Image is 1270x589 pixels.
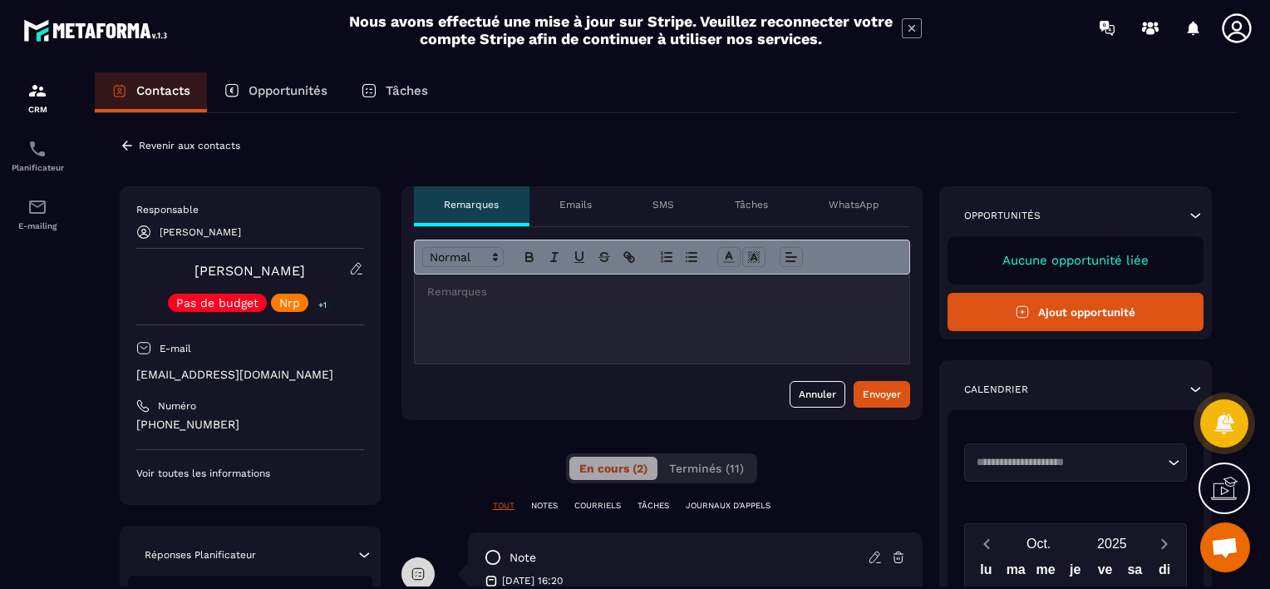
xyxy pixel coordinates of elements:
p: [DATE] 16:20 [502,574,563,587]
div: lu [972,558,1002,587]
p: Nrp [279,297,300,309]
img: logo [23,15,173,46]
p: +1 [313,296,332,314]
h2: Nous avons effectué une mise à jour sur Stripe. Veuillez reconnecter votre compte Stripe afin de ... [348,12,893,47]
span: En cours (2) [579,462,647,475]
p: Tâches [735,198,768,211]
input: Search for option [971,454,1164,471]
p: [PERSON_NAME] [160,226,241,238]
button: Previous month [972,532,1002,555]
p: [EMAIL_ADDRESS][DOMAIN_NAME] [136,367,364,383]
a: Opportunités [207,72,344,112]
img: email [27,197,47,217]
button: Next month [1149,532,1179,555]
div: di [1149,558,1179,587]
p: Remarques [444,198,499,211]
button: Ajout opportunité [948,293,1204,331]
button: Open years overlay [1076,529,1149,558]
p: Emails [559,198,592,211]
p: note [509,550,536,566]
p: E-mailing [4,221,71,230]
div: Envoyer [863,386,901,403]
p: JOURNAUX D'APPELS [686,500,770,512]
div: ve [1090,558,1120,587]
p: Aucune opportunité liée [964,253,1188,268]
p: CRM [4,105,71,114]
div: me [1031,558,1061,587]
p: TOUT [493,500,514,512]
div: Search for option [964,443,1188,482]
span: Terminés (11) [669,462,744,475]
button: Annuler [790,381,845,408]
div: ma [1001,558,1031,587]
p: Opportunités [964,209,1041,222]
p: [PHONE_NUMBER] [136,417,364,433]
div: je [1061,558,1090,587]
button: En cours (2) [569,457,657,480]
button: Open months overlay [1002,529,1076,558]
p: Calendrier [964,383,1028,396]
p: Revenir aux contacts [139,140,240,151]
p: Pas de budget [176,297,258,309]
p: Numéro [158,399,196,413]
p: Réponses Planificateur [145,548,256,562]
p: Tâches [386,83,428,98]
p: E-mail [160,342,191,355]
a: [PERSON_NAME] [194,263,305,279]
a: Tâches [344,72,445,112]
a: schedulerschedulerPlanificateur [4,126,71,185]
p: WhatsApp [829,198,879,211]
div: Ouvrir le chat [1200,522,1250,572]
img: scheduler [27,139,47,159]
p: NOTES [531,500,558,512]
p: Contacts [136,83,190,98]
button: Terminés (11) [659,457,754,480]
p: Opportunités [249,83,327,98]
button: Envoyer [854,381,910,408]
a: Contacts [95,72,207,112]
img: formation [27,81,47,101]
p: SMS [652,198,674,211]
p: Responsable [136,203,364,216]
p: TÂCHES [637,500,669,512]
p: Voir toutes les informations [136,467,364,480]
a: emailemailE-mailing [4,185,71,243]
p: Planificateur [4,163,71,172]
p: COURRIELS [574,500,621,512]
div: sa [1120,558,1149,587]
a: formationformationCRM [4,68,71,126]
